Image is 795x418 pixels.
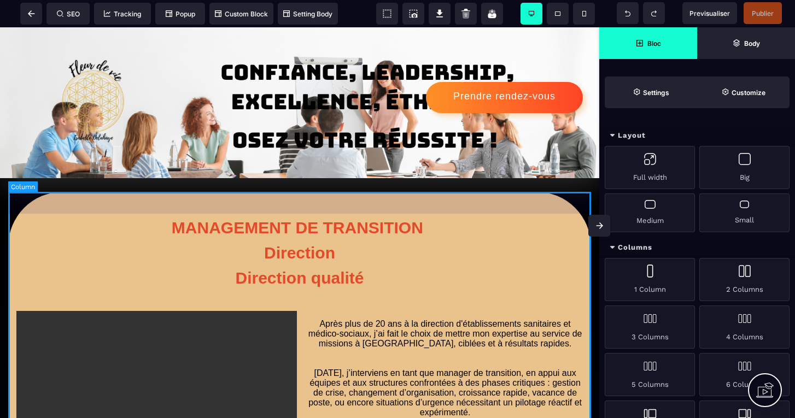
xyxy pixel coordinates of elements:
span: SEO [57,10,80,18]
span: Previsualiser [689,9,730,17]
div: 2 Columns [699,258,790,301]
span: Setting Body [283,10,332,18]
b: MANAGEMENT DE TRANSITION Direction Direction qualité [172,191,428,260]
span: Open Style Manager [697,76,790,108]
strong: Bloc [647,39,661,48]
button: Prendre rendez-vous [426,55,583,86]
span: Popup [166,10,195,18]
div: Layout [599,126,795,146]
span: Open Layer Manager [697,27,795,59]
span: View components [376,3,398,25]
div: Medium [605,193,695,232]
div: 6 Columns [699,353,790,396]
span: Publier [752,9,774,17]
strong: Customize [732,89,765,97]
div: Big [699,146,790,189]
div: Columns [599,238,795,258]
span: Screenshot [402,3,424,25]
span: Custom Block [215,10,268,18]
span: Settings [605,76,697,108]
div: 4 Columns [699,305,790,349]
span: Tracking [104,10,141,18]
div: 5 Columns [605,353,695,396]
div: Small [699,193,790,232]
div: 1 Column [605,258,695,301]
div: Full width [605,146,695,189]
strong: Settings [643,89,669,97]
strong: Body [744,39,760,48]
span: Preview [682,2,737,24]
span: Open Blocks [599,27,697,59]
div: 3 Columns [605,305,695,349]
